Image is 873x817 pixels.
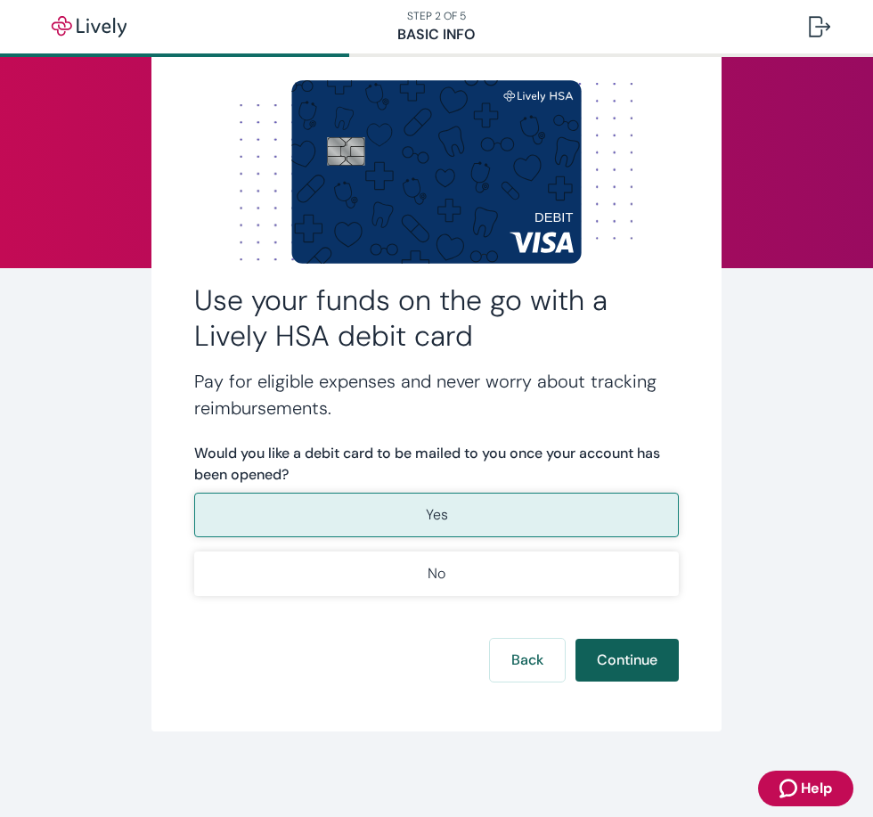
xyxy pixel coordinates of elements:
button: Zendesk support iconHelp [758,771,853,806]
svg: Zendesk support icon [779,778,801,799]
p: No [428,563,445,584]
p: Yes [426,504,448,526]
button: Back [490,639,565,682]
span: Help [801,778,832,799]
h2: Use your funds on the go with a Lively HSA debit card [194,282,679,354]
button: Yes [194,493,679,537]
img: Dot background [194,83,679,261]
img: Lively [39,16,139,37]
img: Debit card [291,80,582,263]
button: No [194,551,679,596]
label: Would you like a debit card to be mailed to you once your account has been opened? [194,443,679,486]
button: Continue [575,639,679,682]
button: Log out [795,5,844,48]
h4: Pay for eligible expenses and never worry about tracking reimbursements. [194,368,679,421]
